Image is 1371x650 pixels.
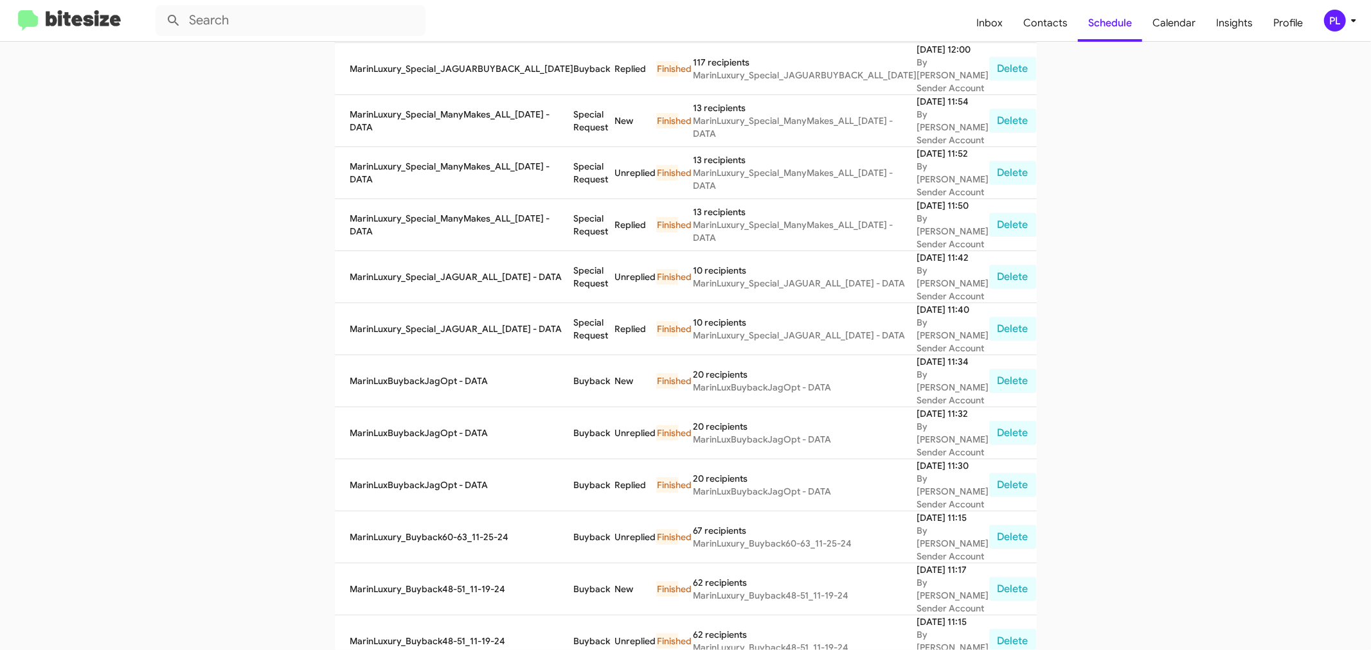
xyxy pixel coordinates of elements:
div: Finished [656,477,679,493]
div: 10 recipients [694,316,917,329]
td: Buyback [574,459,615,511]
td: Buyback [574,563,615,615]
button: Delete [989,473,1037,497]
button: Delete [989,369,1037,393]
div: By [PERSON_NAME] Sender Account [917,524,989,563]
div: By [PERSON_NAME] Sender Account [917,264,989,303]
div: MarinLuxury_Buyback48-51_11-19-24 [694,589,917,602]
td: New [615,563,656,615]
td: Buyback [574,355,615,407]
button: PL [1313,10,1357,31]
div: [DATE] 11:52 [917,147,989,160]
button: Delete [989,421,1037,445]
div: 13 recipients [694,101,917,114]
div: [DATE] 11:42 [917,251,989,264]
button: Delete [989,265,1037,289]
input: Search [156,5,426,36]
div: By [PERSON_NAME] Sender Account [917,108,989,146]
div: By [PERSON_NAME] Sender Account [917,160,989,198]
div: Finished [656,61,679,76]
a: Contacts [1013,4,1078,42]
td: MarinLuxury_Special_ManyMakes_ALL_[DATE] - DATA [335,147,574,199]
div: [DATE] 11:32 [917,407,989,420]
div: By [PERSON_NAME] Sender Account [917,420,989,459]
div: MarinLuxury_Special_ManyMakes_ALL_[DATE] - DATA [694,166,917,192]
div: 20 recipients [694,472,917,485]
td: MarinLuxury_Buyback48-51_11-19-24 [335,563,574,615]
div: MarinLuxury_Buyback60-63_11-25-24 [694,537,917,550]
div: Finished [656,165,679,180]
div: [DATE] 11:54 [917,95,989,108]
div: [DATE] 11:30 [917,459,989,472]
div: 20 recipients [694,368,917,381]
div: By [PERSON_NAME] Sender Account [917,472,989,511]
div: MarinLuxury_Special_JAGUAR_ALL_[DATE] - DATA [694,329,917,342]
a: Schedule [1078,4,1142,42]
div: [DATE] 12:00 [917,43,989,56]
div: By [PERSON_NAME] Sender Account [917,316,989,355]
button: Delete [989,57,1037,81]
td: MarinLuxury_Special_JAGUAR_ALL_[DATE] - DATA [335,303,574,355]
div: 117 recipients [694,56,917,69]
div: Finished [656,633,679,649]
div: MarinLuxBuybackJagOpt - DATA [694,433,917,446]
div: 10 recipients [694,264,917,277]
button: Delete [989,577,1037,601]
td: Unreplied [615,511,656,563]
div: By [PERSON_NAME] Sender Account [917,56,989,94]
td: MarinLuxury_Special_JAGUARBUYBACK_ALL_[DATE] [335,43,574,95]
td: Unreplied [615,251,656,303]
a: Inbox [966,4,1013,42]
button: Delete [989,317,1037,341]
td: MarinLuxBuybackJagOpt - DATA [335,355,574,407]
div: [DATE] 11:34 [917,355,989,368]
div: Finished [656,373,679,389]
div: Finished [656,269,679,285]
a: Insights [1206,4,1263,42]
td: Buyback [574,511,615,563]
div: Finished [656,581,679,597]
a: Calendar [1142,4,1206,42]
td: MarinLuxBuybackJagOpt - DATA [335,407,574,459]
td: Buyback [574,407,615,459]
td: Replied [615,199,656,251]
td: New [615,95,656,147]
td: Unreplied [615,407,656,459]
div: MarinLuxury_Special_ManyMakes_ALL_[DATE] - DATA [694,114,917,140]
div: [DATE] 11:17 [917,563,989,576]
button: Delete [989,109,1037,133]
div: By [PERSON_NAME] Sender Account [917,576,989,615]
td: Special Request [574,147,615,199]
div: MarinLuxury_Special_JAGUARBUYBACK_ALL_[DATE] [694,69,917,82]
div: Finished [656,217,679,233]
div: Finished [656,113,679,128]
div: [DATE] 11:50 [917,199,989,212]
td: Replied [615,459,656,511]
div: Finished [656,321,679,337]
div: 62 recipients [694,576,917,589]
div: [DATE] 11:15 [917,615,989,628]
div: 62 recipients [694,628,917,641]
button: Delete [989,525,1037,549]
a: Profile [1263,4,1313,42]
td: Replied [615,43,656,95]
div: 67 recipients [694,524,917,537]
div: MarinLuxBuybackJagOpt - DATA [694,381,917,394]
div: MarinLuxury_Special_JAGUAR_ALL_[DATE] - DATA [694,277,917,290]
div: 13 recipients [694,206,917,218]
td: MarinLuxury_Buyback60-63_11-25-24 [335,511,574,563]
div: [DATE] 11:40 [917,303,989,316]
div: Finished [656,425,679,441]
div: MarinLuxBuybackJagOpt - DATA [694,485,917,498]
div: 13 recipients [694,154,917,166]
div: By [PERSON_NAME] Sender Account [917,212,989,250]
td: Special Request [574,95,615,147]
div: By [PERSON_NAME] Sender Account [917,368,989,407]
td: Unreplied [615,147,656,199]
div: [DATE] 11:15 [917,511,989,524]
td: MarinLuxury_Special_JAGUAR_ALL_[DATE] - DATA [335,251,574,303]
